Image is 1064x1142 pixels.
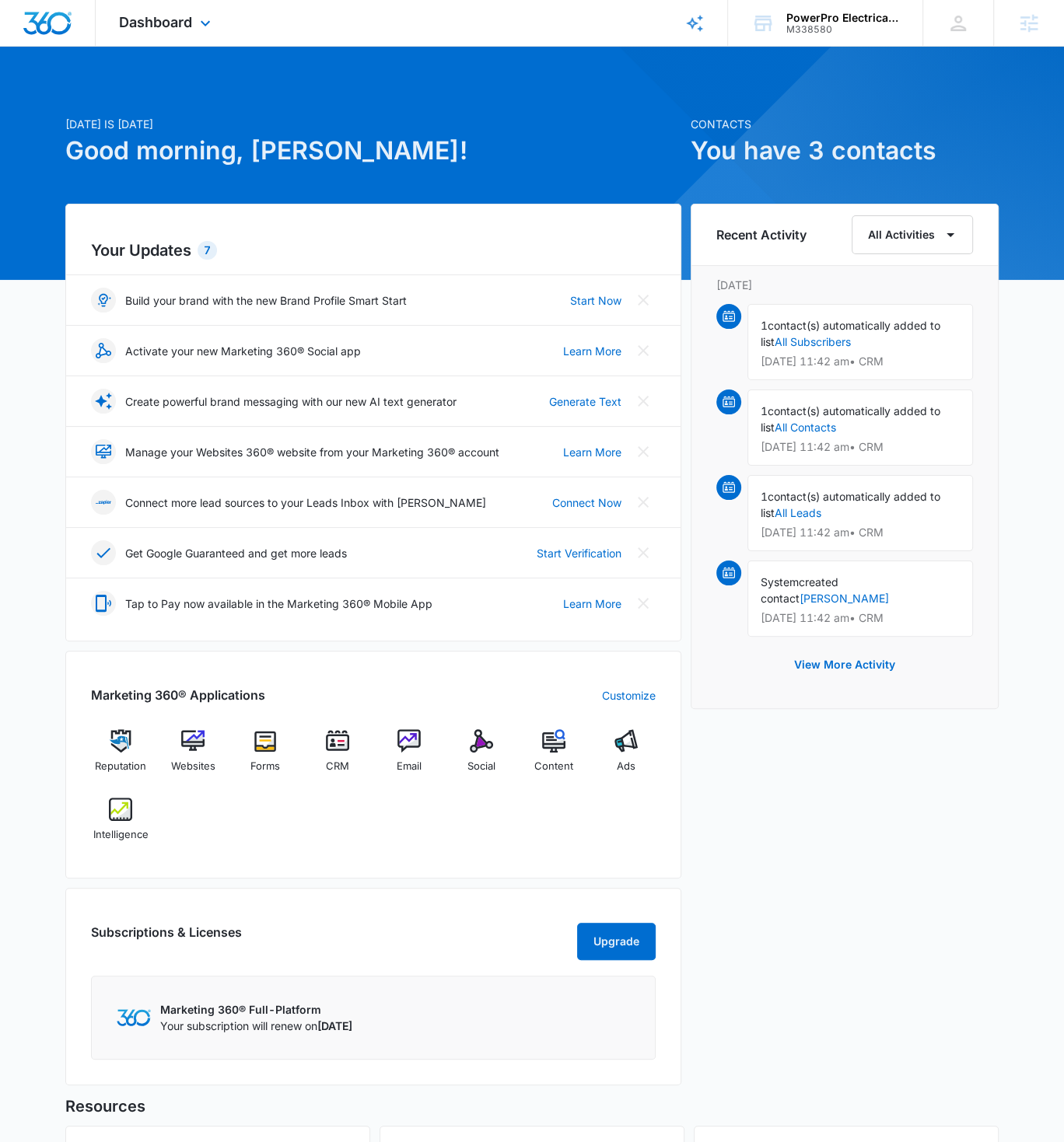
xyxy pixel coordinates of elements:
button: Close [631,389,656,414]
span: Social [467,759,495,774]
span: contact(s) automatically added to list [761,319,940,348]
a: Generate Text [549,393,621,410]
button: Close [631,439,656,464]
span: Content [534,759,573,774]
p: [DATE] is [DATE] [65,116,681,132]
p: Your subscription will renew on [160,1018,352,1034]
p: [DATE] [716,277,973,293]
p: Manage your Websites 360® website from your Marketing 360® account [125,444,499,460]
a: All Subscribers [775,335,851,348]
h2: Marketing 360® Applications [91,686,265,704]
p: Build your brand with the new Brand Profile Smart Start [125,292,407,309]
p: Activate your new Marketing 360® Social app [125,343,361,359]
a: Customize [602,687,656,704]
h6: Recent Activity [716,225,807,244]
button: Upgrade [577,923,656,960]
span: Websites [171,759,215,774]
a: Social [452,729,512,785]
span: [DATE] [317,1019,352,1032]
a: Start Now [570,292,621,309]
p: Connect more lead sources to your Leads Inbox with [PERSON_NAME] [125,494,486,511]
a: Intelligence [91,798,151,854]
a: Forms [236,729,296,785]
a: Learn More [563,595,621,612]
p: Contacts [691,116,999,132]
a: Email [380,729,439,785]
h5: Resources [65,1095,999,1118]
div: account name [786,12,900,24]
button: Close [631,288,656,313]
button: View More Activity [779,646,911,683]
p: [DATE] 11:42 am • CRM [761,613,960,623]
span: 1 [761,404,768,417]
p: [DATE] 11:42 am • CRM [761,356,960,367]
a: All Contacts [775,421,836,434]
a: Learn More [563,343,621,359]
h1: Good morning, [PERSON_NAME]! [65,132,681,169]
span: Forms [250,759,280,774]
p: Tap to Pay now available in the Marketing 360® Mobile App [125,595,432,612]
span: CRM [326,759,349,774]
p: [DATE] 11:42 am • CRM [761,442,960,452]
span: Email [397,759,422,774]
span: Ads [617,759,635,774]
a: Start Verification [537,545,621,561]
a: Content [524,729,584,785]
span: created contact [761,575,838,605]
a: Ads [596,729,656,785]
p: Marketing 360® Full-Platform [160,1001,352,1018]
span: contact(s) automatically added to list [761,490,940,519]
img: Marketing 360 Logo [117,1009,151,1025]
span: 1 [761,490,768,503]
a: Reputation [91,729,151,785]
a: Learn More [563,444,621,460]
span: 1 [761,319,768,332]
p: Get Google Guaranteed and get more leads [125,545,347,561]
button: Close [631,540,656,565]
button: All Activities [852,215,973,254]
h2: Your Updates [91,239,656,262]
p: [DATE] 11:42 am • CRM [761,527,960,538]
div: account id [786,24,900,35]
span: contact(s) automatically added to list [761,404,940,434]
a: Websites [163,729,223,785]
a: Connect Now [552,494,621,511]
h2: Subscriptions & Licenses [91,923,242,954]
p: Create powerful brand messaging with our new AI text generator [125,393,457,410]
a: CRM [307,729,367,785]
button: Close [631,338,656,363]
div: 7 [198,241,217,260]
span: Reputation [95,759,146,774]
button: Close [631,591,656,616]
span: Intelligence [93,827,149,843]
a: All Leads [775,506,821,519]
h1: You have 3 contacts [691,132,999,169]
span: System [761,575,799,588]
a: [PERSON_NAME] [800,592,889,605]
button: Close [631,490,656,515]
span: Dashboard [119,14,192,30]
